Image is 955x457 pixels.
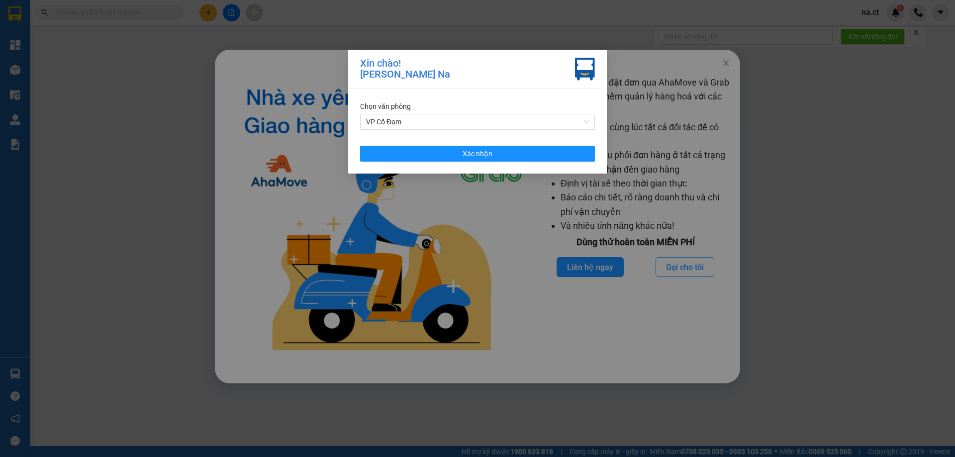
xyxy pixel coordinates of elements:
[463,148,492,159] span: Xác nhận
[360,58,450,81] div: Xin chào! [PERSON_NAME] Na
[360,146,595,162] button: Xác nhận
[360,101,595,112] div: Chọn văn phòng
[575,58,595,81] img: vxr-icon
[366,114,589,129] span: VP Cổ Đạm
